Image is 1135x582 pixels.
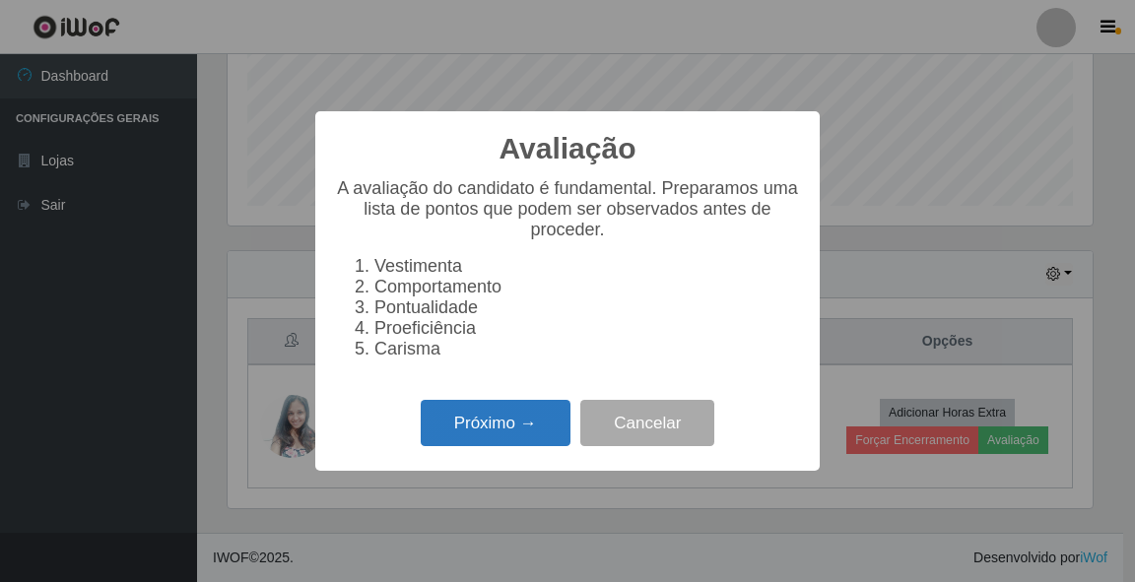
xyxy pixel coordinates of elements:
h2: Avaliação [500,131,636,166]
li: Carisma [374,339,800,359]
li: Vestimenta [374,256,800,277]
p: A avaliação do candidato é fundamental. Preparamos uma lista de pontos que podem ser observados a... [335,178,800,240]
button: Próximo → [421,400,570,446]
button: Cancelar [580,400,714,446]
li: Proeficiência [374,318,800,339]
li: Comportamento [374,277,800,297]
li: Pontualidade [374,297,800,318]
